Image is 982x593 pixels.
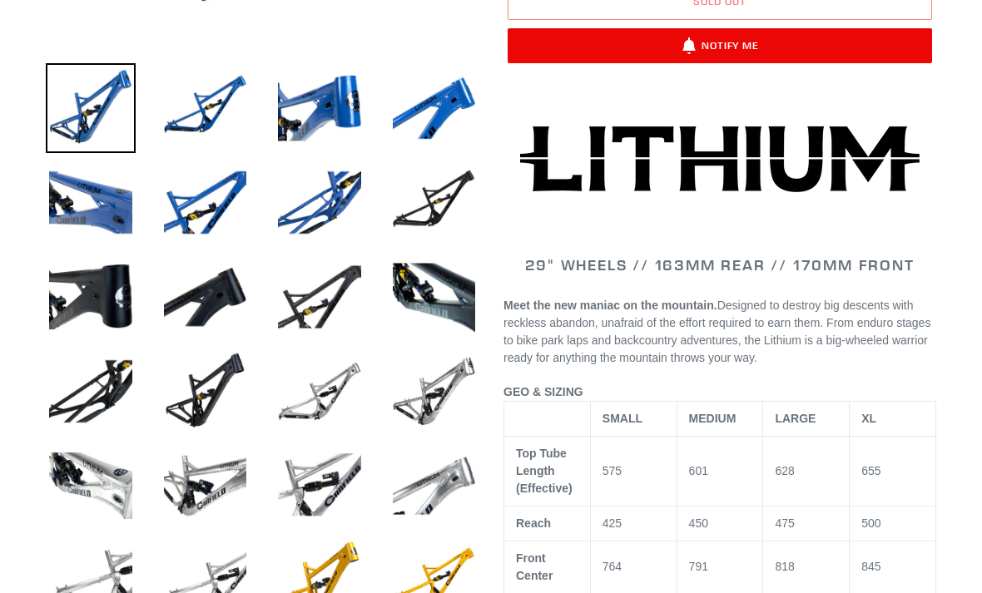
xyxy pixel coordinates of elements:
img: Load image into Gallery viewer, LITHIUM - Frameset [46,441,136,531]
img: Load image into Gallery viewer, LITHIUM - Frameset [275,441,365,531]
img: Load image into Gallery viewer, LITHIUM - Frameset [161,158,250,248]
td: 601 [677,436,763,506]
button: Notify Me [508,28,932,63]
td: 791 [677,541,763,593]
td: 655 [850,436,936,506]
img: Lithium-Logo_480x480.png [520,126,920,192]
img: Load image into Gallery viewer, LITHIUM - Frameset [161,63,250,153]
span: MEDIUM [689,412,736,425]
span: Top Tube Length (Effective) [516,447,573,495]
span: . [754,351,757,364]
td: 818 [763,541,850,593]
td: 845 [850,541,936,593]
td: 425 [590,506,677,541]
span: GEO & SIZING [503,385,583,398]
td: 450 [677,506,763,541]
img: Load image into Gallery viewer, LITHIUM - Frameset [275,158,365,248]
td: 575 [590,436,677,506]
img: Load image into Gallery viewer, LITHIUM - Frameset [389,347,479,437]
img: Load image into Gallery viewer, LITHIUM - Frameset [46,347,136,437]
td: 628 [763,436,850,506]
span: LARGE [775,412,816,425]
td: 764 [590,541,677,593]
span: Designed to destroy big descents with reckless abandon, unafraid of the effort required to earn t... [503,299,930,364]
img: Load image into Gallery viewer, LITHIUM - Frameset [389,63,479,153]
span: SMALL [603,412,642,425]
img: Load image into Gallery viewer, LITHIUM - Frameset [46,63,136,153]
img: Load image into Gallery viewer, LITHIUM - Frameset [275,347,365,437]
span: XL [861,412,876,425]
img: Load image into Gallery viewer, LITHIUM - Frameset [161,347,250,437]
img: Load image into Gallery viewer, LITHIUM - Frameset [275,63,365,153]
span: 29" WHEELS // 163mm REAR // 170mm FRONT [525,255,914,274]
b: Meet the new maniac on the mountain. [503,299,717,312]
img: Load image into Gallery viewer, LITHIUM - Frameset [161,441,250,531]
img: Load image into Gallery viewer, LITHIUM - Frameset [46,252,136,342]
span: Reach [516,516,551,530]
img: Load image into Gallery viewer, LITHIUM - Frameset [161,252,250,342]
td: 475 [763,506,850,541]
img: Load image into Gallery viewer, LITHIUM - Frameset [389,158,479,248]
img: Load image into Gallery viewer, LITHIUM - Frameset [46,158,136,248]
img: Load image into Gallery viewer, LITHIUM - Frameset [389,252,479,342]
td: 500 [850,506,936,541]
span: From enduro stages to bike park laps and backcountry adventures, the Lithium is a big-wheeled war... [503,316,930,364]
span: Front Center [516,551,553,582]
img: Load image into Gallery viewer, LITHIUM - Frameset [275,252,365,342]
img: Load image into Gallery viewer, LITHIUM - Frameset [389,441,479,531]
